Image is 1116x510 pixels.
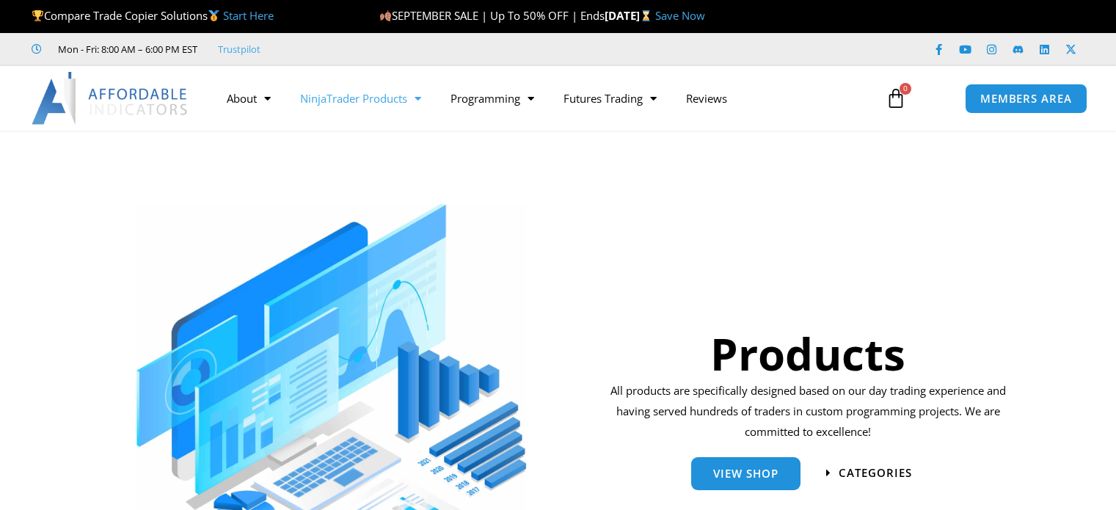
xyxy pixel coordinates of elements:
[605,323,1011,385] h1: Products
[641,10,652,21] img: ⌛
[549,81,671,115] a: Futures Trading
[380,10,391,21] img: 🍂
[54,40,197,58] span: Mon - Fri: 8:00 AM – 6:00 PM EST
[900,83,911,95] span: 0
[32,10,43,21] img: 🏆
[285,81,436,115] a: NinjaTrader Products
[839,467,912,478] span: categories
[671,81,742,115] a: Reviews
[218,40,260,58] a: Trustpilot
[605,381,1011,442] p: All products are specifically designed based on our day trading experience and having served hund...
[655,8,705,23] a: Save Now
[713,468,778,479] span: View Shop
[826,467,912,478] a: categories
[208,10,219,21] img: 🥇
[864,77,928,120] a: 0
[223,8,274,23] a: Start Here
[32,8,274,23] span: Compare Trade Copier Solutions
[965,84,1087,114] a: MEMBERS AREA
[436,81,549,115] a: Programming
[605,8,655,23] strong: [DATE]
[980,93,1072,104] span: MEMBERS AREA
[32,72,189,125] img: LogoAI | Affordable Indicators – NinjaTrader
[379,8,605,23] span: SEPTEMBER SALE | Up To 50% OFF | Ends
[212,81,285,115] a: About
[212,81,871,115] nav: Menu
[691,457,800,490] a: View Shop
